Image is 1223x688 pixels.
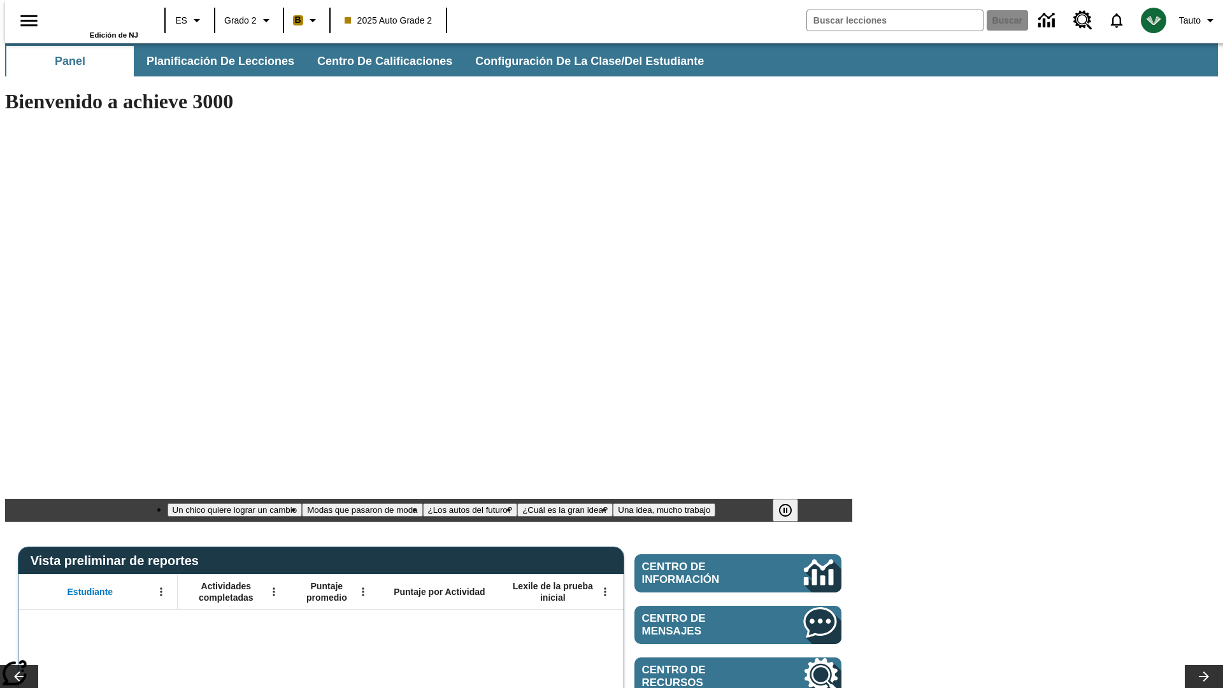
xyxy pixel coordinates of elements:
[475,54,704,69] span: Configuración de la clase/del estudiante
[345,14,433,27] span: 2025 Auto Grade 2
[517,503,613,517] button: Diapositiva 4 ¿Cuál es la gran idea?
[68,586,113,598] span: Estudiante
[317,54,452,69] span: Centro de calificaciones
[147,54,294,69] span: Planificación de lecciones
[634,554,841,592] a: Centro de información
[807,10,983,31] input: Buscar campo
[634,606,841,644] a: Centro de mensajes
[465,46,714,76] button: Configuración de la clase/del estudiante
[55,54,85,69] span: Panel
[5,43,1218,76] div: Subbarra de navegación
[288,9,325,32] button: Boost El color de la clase es anaranjado claro. Cambiar el color de la clase.
[354,582,373,601] button: Abrir menú
[1133,4,1174,37] button: Escoja un nuevo avatar
[168,503,303,517] button: Diapositiva 1 Un chico quiere lograr un cambio
[1179,14,1201,27] span: Tauto
[613,503,715,517] button: Diapositiva 5 Una idea, mucho trabajo
[296,580,357,603] span: Puntaje promedio
[295,12,301,28] span: B
[152,582,171,601] button: Abrir menú
[31,554,205,568] span: Vista preliminar de reportes
[773,499,811,522] div: Pausar
[5,46,715,76] div: Subbarra de navegación
[169,9,210,32] button: Lenguaje: ES, Selecciona un idioma
[175,14,187,27] span: ES
[184,580,268,603] span: Actividades completadas
[55,6,138,31] a: Portada
[1031,3,1066,38] a: Centro de información
[264,582,283,601] button: Abrir menú
[642,612,766,638] span: Centro de mensajes
[6,46,134,76] button: Panel
[224,14,257,27] span: Grado 2
[506,580,599,603] span: Lexile de la prueba inicial
[136,46,304,76] button: Planificación de lecciones
[307,46,462,76] button: Centro de calificaciones
[90,31,138,39] span: Edición de NJ
[394,586,485,598] span: Puntaje por Actividad
[5,90,852,113] h1: Bienvenido a achieve 3000
[10,2,48,39] button: Abrir el menú lateral
[773,499,798,522] button: Pausar
[1185,665,1223,688] button: Carrusel de lecciones, seguir
[596,582,615,601] button: Abrir menú
[642,561,761,586] span: Centro de información
[1141,8,1166,33] img: avatar image
[1174,9,1223,32] button: Perfil/Configuración
[1066,3,1100,38] a: Centro de recursos, Se abrirá en una pestaña nueva.
[302,503,422,517] button: Diapositiva 2 Modas que pasaron de moda
[219,9,279,32] button: Grado: Grado 2, Elige un grado
[1100,4,1133,37] a: Notificaciones
[423,503,518,517] button: Diapositiva 3 ¿Los autos del futuro?
[55,4,138,39] div: Portada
